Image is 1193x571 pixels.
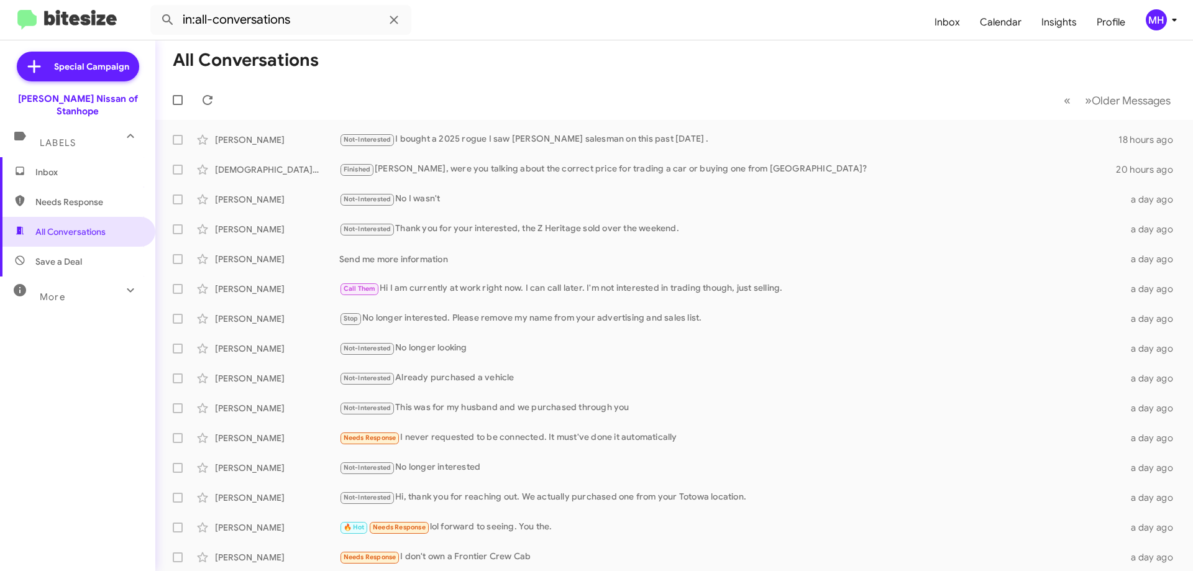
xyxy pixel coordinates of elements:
[339,490,1123,505] div: Hi, thank you for reaching out. We actually purchased one from your Totowa location.
[1123,372,1183,385] div: a day ago
[1087,4,1135,40] a: Profile
[150,5,411,35] input: Search
[1064,93,1071,108] span: «
[344,314,359,322] span: Stop
[344,135,391,144] span: Not-Interested
[373,523,426,531] span: Needs Response
[54,60,129,73] span: Special Campaign
[1123,342,1183,355] div: a day ago
[344,225,391,233] span: Not-Interested
[215,551,339,564] div: [PERSON_NAME]
[215,223,339,235] div: [PERSON_NAME]
[339,132,1118,147] div: I bought a 2025 rogue I saw [PERSON_NAME] salesman on this past [DATE] .
[339,281,1123,296] div: Hi I am currently at work right now. I can call later. I'm not interested in trading though, just...
[344,493,391,501] span: Not-Interested
[40,137,76,148] span: Labels
[1118,134,1183,146] div: 18 hours ago
[344,523,365,531] span: 🔥 Hot
[215,253,339,265] div: [PERSON_NAME]
[1123,402,1183,414] div: a day ago
[339,192,1123,206] div: No I wasn't
[925,4,970,40] a: Inbox
[215,193,339,206] div: [PERSON_NAME]
[215,134,339,146] div: [PERSON_NAME]
[1123,432,1183,444] div: a day ago
[215,163,339,176] div: [DEMOGRAPHIC_DATA][PERSON_NAME]
[1135,9,1179,30] button: MH
[215,521,339,534] div: [PERSON_NAME]
[1056,88,1078,113] button: Previous
[35,255,82,268] span: Save a Deal
[215,462,339,474] div: [PERSON_NAME]
[1123,521,1183,534] div: a day ago
[35,166,141,178] span: Inbox
[344,553,396,561] span: Needs Response
[215,313,339,325] div: [PERSON_NAME]
[339,341,1123,355] div: No longer looking
[339,520,1123,534] div: lol forward to seeing. You the.
[1031,4,1087,40] a: Insights
[339,431,1123,445] div: I never requested to be connected. It must've done it automatically
[1116,163,1183,176] div: 20 hours ago
[339,162,1116,176] div: [PERSON_NAME], were you talking about the correct price for trading a car or buying one from [GEO...
[40,291,65,303] span: More
[1057,88,1178,113] nav: Page navigation example
[215,283,339,295] div: [PERSON_NAME]
[17,52,139,81] a: Special Campaign
[339,371,1123,385] div: Already purchased a vehicle
[970,4,1031,40] a: Calendar
[215,432,339,444] div: [PERSON_NAME]
[1123,193,1183,206] div: a day ago
[1123,253,1183,265] div: a day ago
[339,253,1123,265] div: Send me more information
[339,222,1123,236] div: Thank you for your interested, the Z Heritage sold over the weekend.
[1123,223,1183,235] div: a day ago
[344,344,391,352] span: Not-Interested
[344,374,391,382] span: Not-Interested
[1085,93,1092,108] span: »
[1123,313,1183,325] div: a day ago
[1123,283,1183,295] div: a day ago
[339,401,1123,415] div: This was for my husband and we purchased through you
[215,491,339,504] div: [PERSON_NAME]
[35,196,141,208] span: Needs Response
[1077,88,1178,113] button: Next
[344,434,396,442] span: Needs Response
[1123,551,1183,564] div: a day ago
[1092,94,1171,107] span: Older Messages
[344,195,391,203] span: Not-Interested
[173,50,319,70] h1: All Conversations
[215,402,339,414] div: [PERSON_NAME]
[344,165,371,173] span: Finished
[344,464,391,472] span: Not-Interested
[1146,9,1167,30] div: MH
[1123,462,1183,474] div: a day ago
[35,226,106,238] span: All Conversations
[344,404,391,412] span: Not-Interested
[339,311,1123,326] div: No longer interested. Please remove my name from your advertising and sales list.
[215,342,339,355] div: [PERSON_NAME]
[1123,491,1183,504] div: a day ago
[215,372,339,385] div: [PERSON_NAME]
[339,460,1123,475] div: No longer interested
[344,285,376,293] span: Call Them
[339,550,1123,564] div: I don't own a Frontier Crew Cab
